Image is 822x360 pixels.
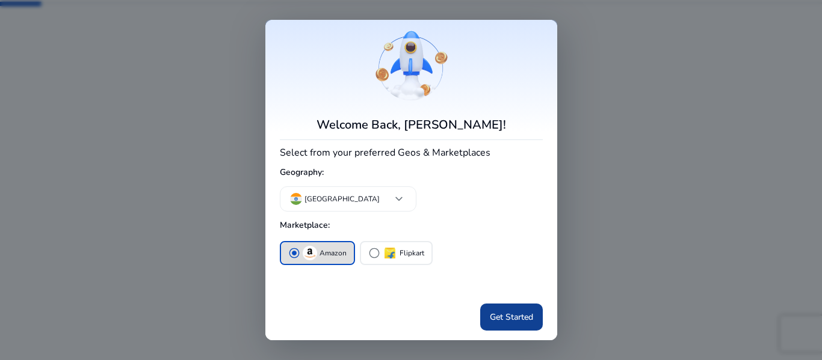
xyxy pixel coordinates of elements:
span: radio_button_unchecked [368,247,380,259]
img: flipkart.svg [383,246,397,260]
p: Amazon [320,247,347,260]
button: Get Started [480,304,543,331]
img: in.svg [290,193,302,205]
span: keyboard_arrow_down [392,192,406,206]
span: radio_button_checked [288,247,300,259]
span: Get Started [490,311,533,323]
img: amazon.svg [303,246,317,260]
p: Flipkart [400,247,424,260]
h5: Geography: [280,163,543,183]
h5: Marketplace: [280,216,543,236]
p: [GEOGRAPHIC_DATA] [304,194,380,204]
